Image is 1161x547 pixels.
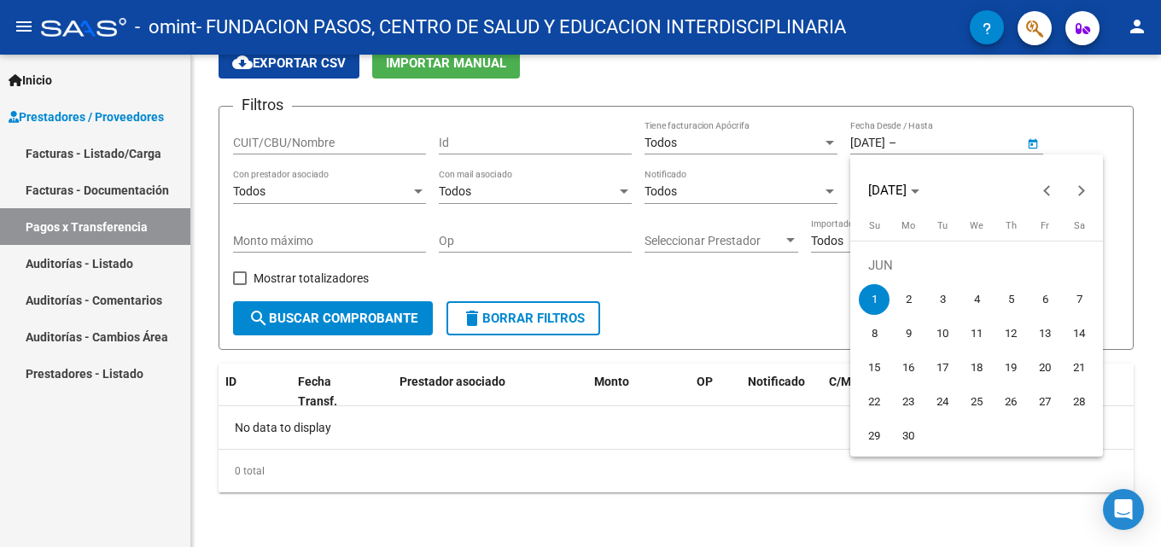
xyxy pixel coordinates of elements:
span: Fr [1041,220,1049,231]
span: 28 [1064,387,1094,417]
button: June 20, 2025 [1028,351,1062,385]
button: June 8, 2025 [857,317,891,351]
button: June 19, 2025 [994,351,1028,385]
button: June 28, 2025 [1062,385,1096,419]
span: 15 [859,352,890,383]
span: 25 [961,387,992,417]
button: June 29, 2025 [857,419,891,453]
span: 27 [1030,387,1060,417]
span: 12 [995,318,1026,349]
button: June 22, 2025 [857,385,891,419]
span: 9 [893,318,924,349]
span: Su [869,220,880,231]
button: June 15, 2025 [857,351,891,385]
span: 20 [1030,352,1060,383]
button: June 25, 2025 [960,385,994,419]
button: June 18, 2025 [960,351,994,385]
button: June 13, 2025 [1028,317,1062,351]
span: 16 [893,352,924,383]
span: 11 [961,318,992,349]
span: 1 [859,284,890,315]
span: We [970,220,983,231]
button: June 24, 2025 [925,385,960,419]
span: 3 [927,284,958,315]
span: 13 [1030,318,1060,349]
span: Sa [1074,220,1085,231]
button: June 21, 2025 [1062,351,1096,385]
button: June 26, 2025 [994,385,1028,419]
button: June 1, 2025 [857,282,891,317]
button: June 9, 2025 [891,317,925,351]
span: 14 [1064,318,1094,349]
button: June 17, 2025 [925,351,960,385]
span: [DATE] [868,183,907,198]
span: 4 [961,284,992,315]
button: June 4, 2025 [960,282,994,317]
span: Tu [937,220,948,231]
button: June 10, 2025 [925,317,960,351]
button: June 5, 2025 [994,282,1028,317]
span: 21 [1064,352,1094,383]
button: June 30, 2025 [891,419,925,453]
button: June 14, 2025 [1062,317,1096,351]
td: JUN [857,248,1096,282]
span: Mo [901,220,915,231]
span: 23 [893,387,924,417]
button: June 27, 2025 [1028,385,1062,419]
button: June 3, 2025 [925,282,960,317]
span: 7 [1064,284,1094,315]
span: 6 [1030,284,1060,315]
span: 24 [927,387,958,417]
div: Open Intercom Messenger [1103,489,1144,530]
span: 17 [927,352,958,383]
span: 30 [893,421,924,451]
button: June 12, 2025 [994,317,1028,351]
span: 5 [995,284,1026,315]
span: 10 [927,318,958,349]
button: June 7, 2025 [1062,282,1096,317]
button: Choose month and year [861,175,926,206]
span: 26 [995,387,1026,417]
button: June 23, 2025 [891,385,925,419]
span: 8 [859,318,890,349]
span: 19 [995,352,1026,383]
button: June 2, 2025 [891,282,925,317]
button: June 6, 2025 [1028,282,1062,317]
button: June 16, 2025 [891,351,925,385]
span: 2 [893,284,924,315]
span: 22 [859,387,890,417]
button: Previous month [1030,173,1065,207]
span: Th [1006,220,1017,231]
button: Next month [1065,173,1099,207]
span: 18 [961,352,992,383]
span: 29 [859,421,890,451]
button: June 11, 2025 [960,317,994,351]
